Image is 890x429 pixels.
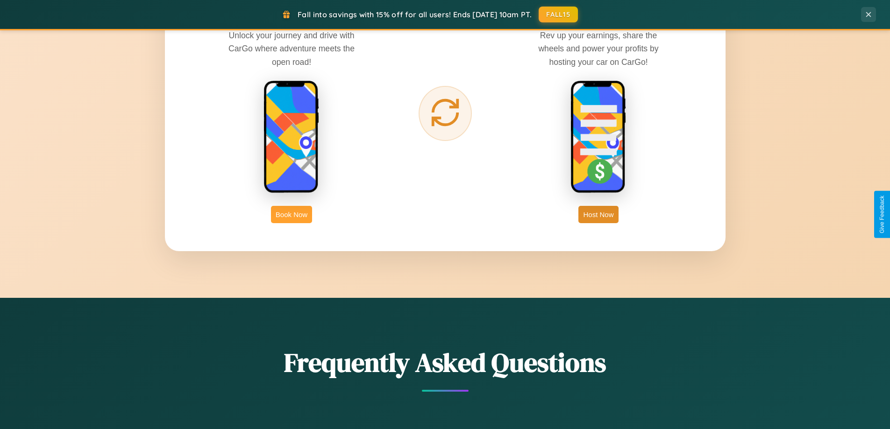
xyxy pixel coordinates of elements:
button: Host Now [578,206,618,223]
img: host phone [570,80,627,194]
p: Rev up your earnings, share the wheels and power your profits by hosting your car on CarGo! [528,29,669,68]
div: Give Feedback [879,196,885,233]
button: FALL15 [539,7,578,22]
h2: Frequently Asked Questions [165,345,726,380]
img: rent phone [263,80,320,194]
button: Book Now [271,206,312,223]
p: Unlock your journey and drive with CarGo where adventure meets the open road! [221,29,362,68]
span: Fall into savings with 15% off for all users! Ends [DATE] 10am PT. [298,10,532,19]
